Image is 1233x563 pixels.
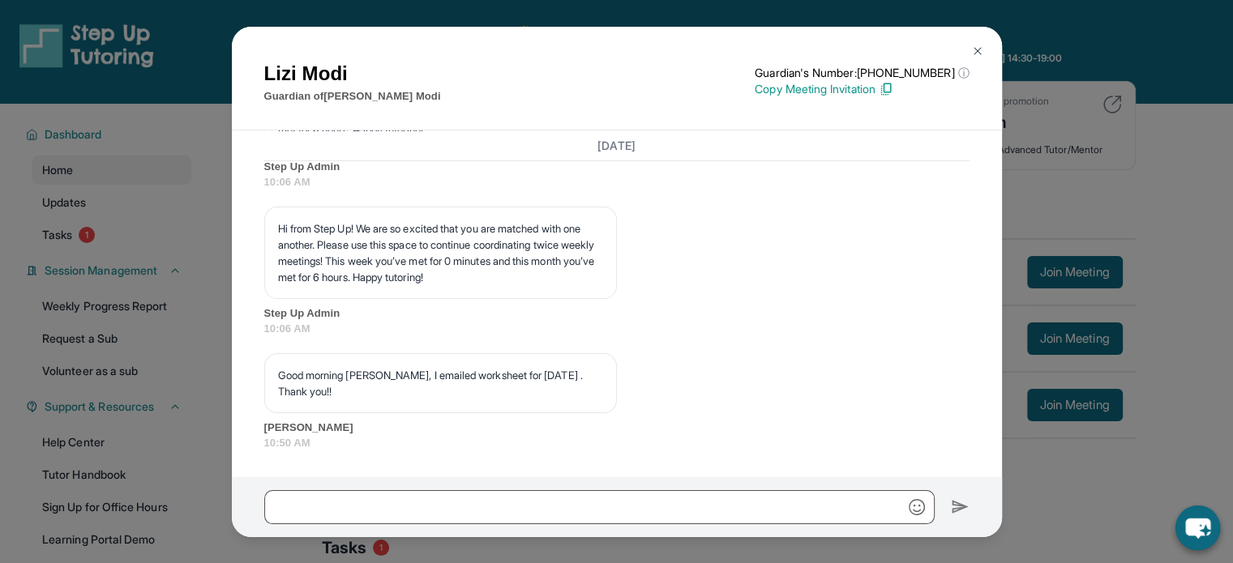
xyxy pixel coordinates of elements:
span: [PERSON_NAME] [264,420,970,436]
span: 10:50 AM [264,435,970,451]
p: Hi from Step Up! We are so excited that you are matched with one another. Please use this space t... [278,220,603,285]
span: Step Up Admin [264,159,970,175]
p: Guardian of [PERSON_NAME] Modi [264,88,441,104]
h1: Lizi Modi [264,59,441,88]
p: Copy Meeting Invitation [755,81,969,97]
img: Emoji [909,499,925,515]
span: ⓘ [957,65,969,81]
span: 10:06 AM [264,174,970,190]
button: chat-button [1175,505,1220,550]
span: Step Up Admin [264,305,970,322]
p: Guardian's Number: [PHONE_NUMBER] [755,65,969,81]
img: Send icon [951,497,970,517]
p: Good morning [PERSON_NAME], I emailed worksheet for [DATE] . Thank you!! [278,367,603,399]
img: Copy Icon [879,82,893,96]
h3: [DATE] [264,137,970,153]
span: 10:06 AM [264,321,970,337]
img: Close Icon [971,45,984,58]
